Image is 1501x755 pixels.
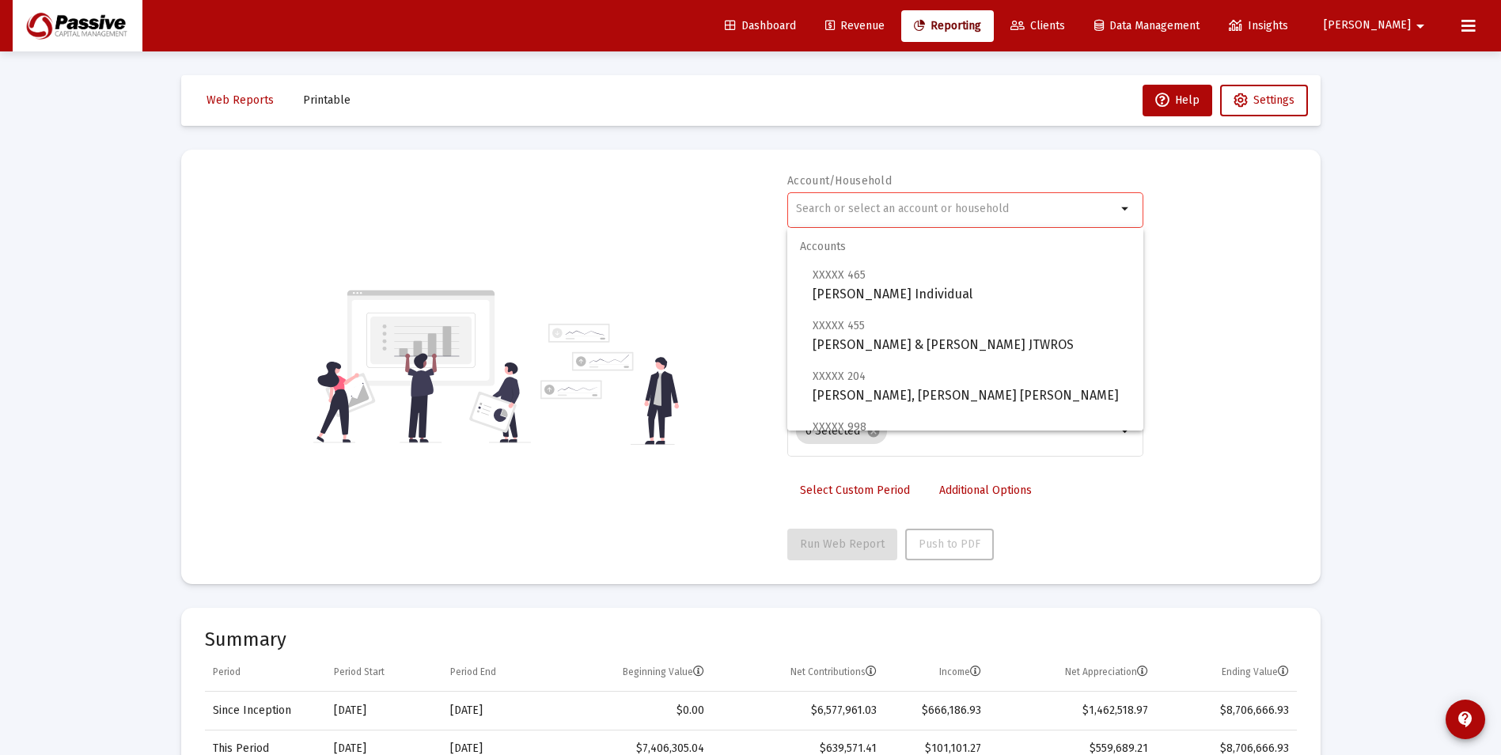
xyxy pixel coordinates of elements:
[290,85,363,116] button: Printable
[207,93,274,107] span: Web Reports
[712,654,885,692] td: Column Net Contributions
[787,228,1143,266] span: Accounts
[450,666,496,678] div: Period End
[813,366,1131,405] span: [PERSON_NAME], [PERSON_NAME] [PERSON_NAME]
[334,666,385,678] div: Period Start
[1222,666,1289,678] div: Ending Value
[813,10,897,42] a: Revenue
[825,19,885,32] span: Revenue
[552,654,713,692] td: Column Beginning Value
[866,424,881,438] mat-icon: cancel
[205,654,326,692] td: Column Period
[712,692,885,730] td: $6,577,961.03
[914,19,981,32] span: Reporting
[1116,422,1135,441] mat-icon: arrow_drop_down
[901,10,994,42] a: Reporting
[796,203,1116,215] input: Search or select an account or household
[989,654,1156,692] td: Column Net Appreciation
[1116,199,1135,218] mat-icon: arrow_drop_down
[989,692,1156,730] td: $1,462,518.97
[334,703,434,719] div: [DATE]
[1010,19,1065,32] span: Clients
[25,10,131,42] img: Dashboard
[813,370,866,383] span: XXXXX 204
[552,692,713,730] td: $0.00
[1229,19,1288,32] span: Insights
[813,420,866,434] span: XXXXX 998
[623,666,704,678] div: Beginning Value
[787,529,897,560] button: Run Web Report
[1082,10,1212,42] a: Data Management
[326,654,442,692] td: Column Period Start
[205,692,326,730] td: Since Inception
[905,529,994,560] button: Push to PDF
[813,319,865,332] span: XXXXX 455
[313,288,531,445] img: reporting
[725,19,796,32] span: Dashboard
[885,692,989,730] td: $666,186.93
[1324,19,1411,32] span: [PERSON_NAME]
[442,654,552,692] td: Column Period End
[450,703,544,719] div: [DATE]
[796,419,887,444] mat-chip: 6 Selected
[1065,666,1148,678] div: Net Appreciation
[1094,19,1200,32] span: Data Management
[1305,9,1449,41] button: [PERSON_NAME]
[813,316,1131,355] span: [PERSON_NAME] & [PERSON_NAME] JTWROS
[1155,93,1200,107] span: Help
[885,654,989,692] td: Column Income
[813,265,1131,304] span: [PERSON_NAME] Individual
[213,666,241,678] div: Period
[1143,85,1212,116] button: Help
[800,537,885,551] span: Run Web Report
[998,10,1078,42] a: Clients
[787,174,892,188] label: Account/Household
[813,417,1131,456] span: [PERSON_NAME] IRA
[712,10,809,42] a: Dashboard
[919,537,980,551] span: Push to PDF
[790,666,877,678] div: Net Contributions
[1220,85,1308,116] button: Settings
[1156,654,1297,692] td: Column Ending Value
[800,484,910,497] span: Select Custom Period
[1456,710,1475,729] mat-icon: contact_support
[939,484,1032,497] span: Additional Options
[1156,692,1297,730] td: $8,706,666.93
[939,666,981,678] div: Income
[813,268,866,282] span: XXXXX 465
[1216,10,1301,42] a: Insights
[1411,10,1430,42] mat-icon: arrow_drop_down
[540,324,679,445] img: reporting-alt
[205,632,1297,647] mat-card-title: Summary
[303,93,351,107] span: Printable
[1253,93,1294,107] span: Settings
[194,85,286,116] button: Web Reports
[796,415,1116,447] mat-chip-list: Selection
